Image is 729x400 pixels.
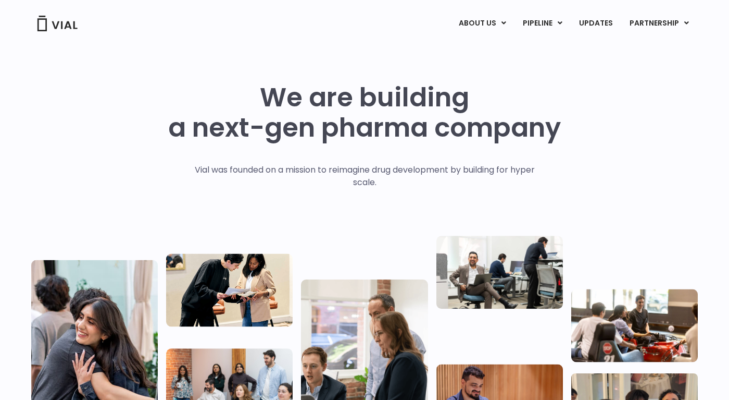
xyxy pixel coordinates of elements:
[571,15,621,32] a: UPDATES
[450,15,514,32] a: ABOUT USMenu Toggle
[571,289,698,362] img: Group of people playing whirlyball
[166,253,293,326] img: Two people looking at a paper talking.
[184,164,546,189] p: Vial was founded on a mission to reimagine drug development by building for hyper scale.
[621,15,697,32] a: PARTNERSHIPMenu Toggle
[36,16,78,31] img: Vial Logo
[514,15,570,32] a: PIPELINEMenu Toggle
[168,82,561,143] h1: We are building a next-gen pharma company
[436,236,563,309] img: Three people working in an office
